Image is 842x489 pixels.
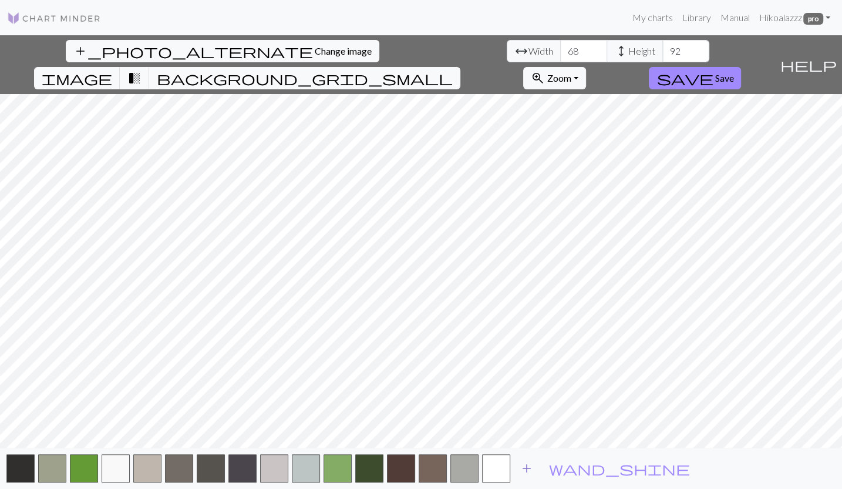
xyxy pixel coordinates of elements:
a: Hikoalazzz pro [754,6,835,29]
span: Zoom [547,72,571,83]
span: image [42,70,112,86]
button: Change image [66,40,379,62]
span: add [520,460,534,477]
span: background_grid_small [157,70,453,86]
span: Width [528,44,553,58]
button: Auto pick colours [541,457,698,480]
button: Save [649,67,741,89]
a: Manual [715,6,754,29]
span: wand_shine [549,460,690,477]
img: Logo [7,11,101,25]
span: add_photo_alternate [73,43,313,59]
span: zoom_in [531,70,545,86]
span: help [780,56,837,73]
button: Add color [512,457,541,480]
span: transition_fade [127,70,142,86]
span: Change image [315,45,372,56]
span: Save [715,72,733,83]
span: height [614,43,628,59]
button: Zoom [523,67,586,89]
a: My charts [627,6,677,29]
button: Help [775,35,842,94]
a: Library [677,6,715,29]
span: Height [628,44,655,58]
span: pro [803,13,823,25]
span: save [656,70,713,86]
span: arrow_range [514,43,528,59]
